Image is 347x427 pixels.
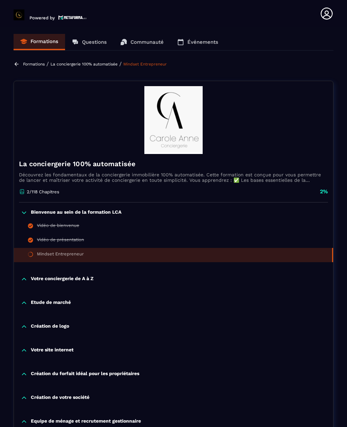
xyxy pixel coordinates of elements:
[27,189,59,194] p: 2/118 Chapitres
[65,34,114,50] a: Questions
[19,172,328,183] p: Découvrez les fondamentaux de la conciergerie immobilière 100% automatisée. Cette formation est c...
[58,15,87,20] img: logo
[19,159,328,169] h4: La conciergerie 100% automatisée
[31,299,71,306] p: Etude de marché
[30,38,58,44] p: Formations
[114,34,170,50] a: Communauté
[31,394,89,401] p: Création de votre société
[19,86,328,154] img: banner
[50,62,118,66] a: La conciergerie 100% automatisée
[14,9,24,20] img: logo-branding
[37,223,79,230] div: Vidéo de bienvenue
[320,188,328,195] p: 2%
[187,39,218,45] p: Événements
[29,15,55,20] p: Powered by
[46,61,49,67] span: /
[31,371,139,377] p: Création du forfait idéal pour les propriétaires
[31,347,74,354] p: Votre site internet
[82,39,107,45] p: Questions
[119,61,122,67] span: /
[14,34,65,50] a: Formations
[123,62,167,66] a: Mindset Entrepreneur
[130,39,164,45] p: Communauté
[37,237,84,245] div: Vidéo de présentation
[23,62,45,66] a: Formations
[31,276,94,283] p: Votre conciergerie de A à Z
[37,251,84,259] div: Mindset Entrepreneur
[31,323,69,330] p: Création de logo
[170,34,225,50] a: Événements
[31,418,141,425] p: Equipe de ménage et recrutement gestionnaire
[31,209,121,216] p: Bienvenue au sein de la formation LCA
